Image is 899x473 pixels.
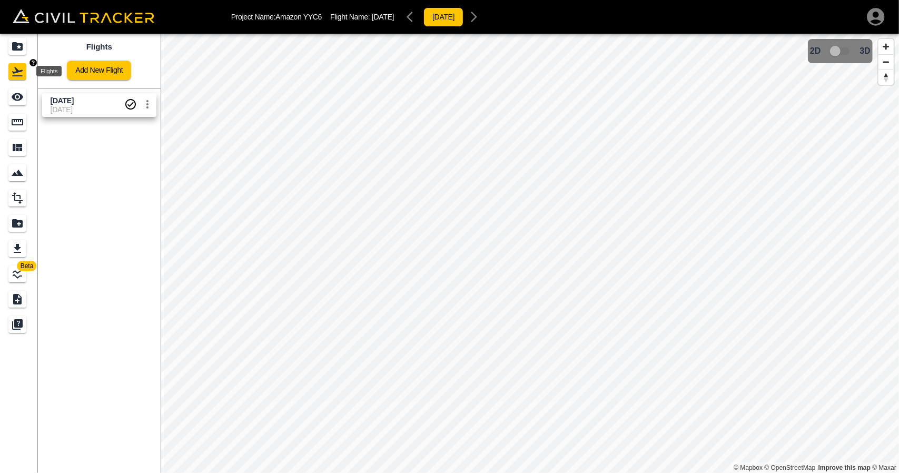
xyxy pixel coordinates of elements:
img: Civil Tracker [13,9,154,24]
a: Maxar [872,464,896,471]
div: Flights [36,66,62,76]
a: Map feedback [818,464,871,471]
a: Mapbox [734,464,763,471]
a: OpenStreetMap [765,464,816,471]
span: 3D [860,46,871,56]
p: Project Name: Amazon YYC6 [231,13,322,21]
button: [DATE] [423,7,463,27]
span: 3D model not uploaded yet [825,41,856,61]
p: Flight Name: [330,13,394,21]
button: Zoom in [878,39,894,54]
canvas: Map [161,34,899,473]
span: [DATE] [372,13,394,21]
button: Zoom out [878,54,894,70]
button: Reset bearing to north [878,70,894,85]
span: 2D [810,46,821,56]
